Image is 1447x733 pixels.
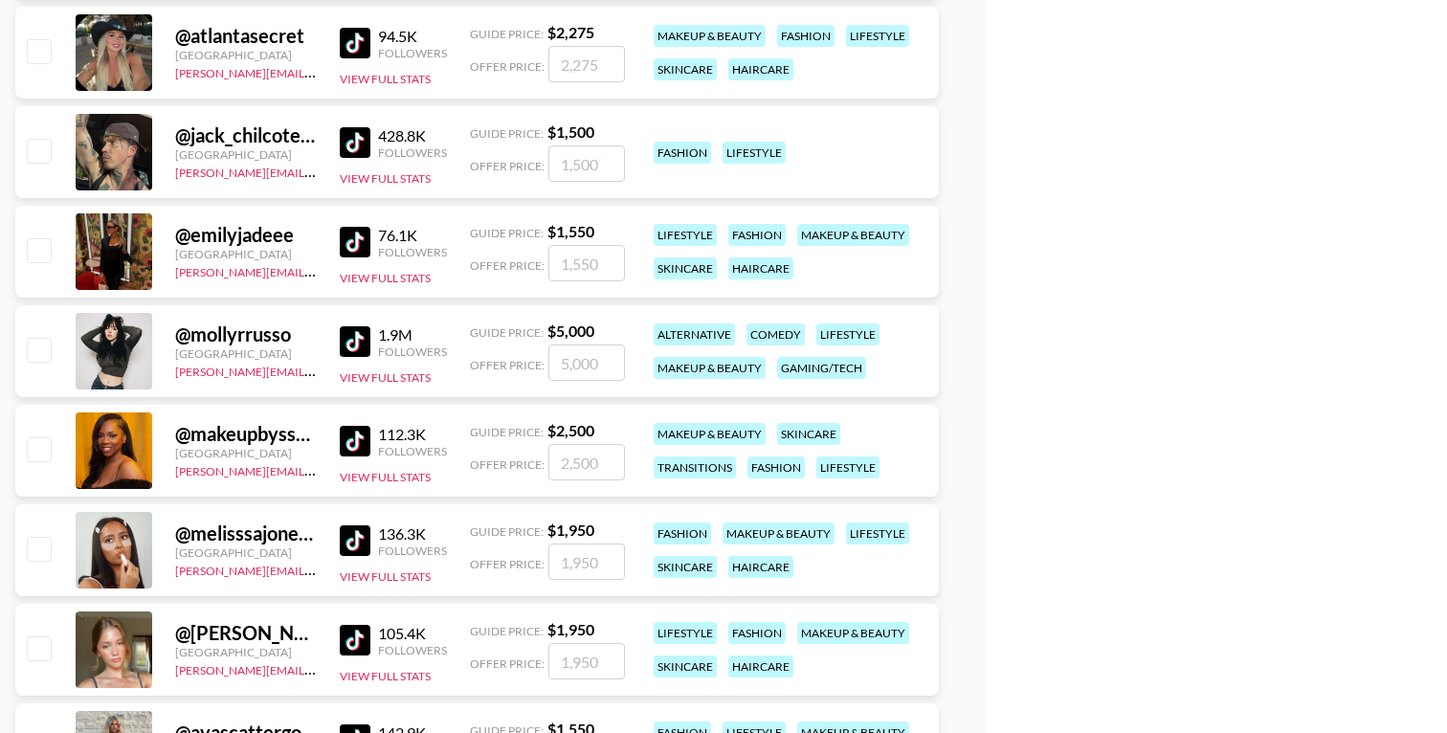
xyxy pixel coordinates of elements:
button: View Full Stats [340,72,431,86]
strong: $ 2,500 [547,421,594,439]
span: Guide Price: [470,624,544,638]
span: Offer Price: [470,557,545,571]
div: lifestyle [723,142,786,164]
div: [GEOGRAPHIC_DATA] [175,48,317,62]
a: [PERSON_NAME][EMAIL_ADDRESS][PERSON_NAME][DOMAIN_NAME] [175,460,549,478]
div: @ [PERSON_NAME] [175,621,317,645]
div: fashion [654,522,711,544]
input: 2,500 [548,444,625,480]
a: [PERSON_NAME][EMAIL_ADDRESS][PERSON_NAME][DOMAIN_NAME] [175,162,549,180]
button: View Full Stats [340,569,431,584]
strong: $ 1,550 [547,222,594,240]
div: [GEOGRAPHIC_DATA] [175,247,317,261]
div: 94.5K [378,27,447,46]
img: TikTok [340,426,370,456]
div: lifestyle [654,622,717,644]
img: TikTok [340,625,370,655]
div: skincare [777,423,840,445]
div: makeup & beauty [723,522,835,544]
div: makeup & beauty [654,25,766,47]
div: Followers [378,544,447,558]
div: lifestyle [846,522,909,544]
div: Followers [378,145,447,160]
button: View Full Stats [340,470,431,484]
a: [PERSON_NAME][EMAIL_ADDRESS][PERSON_NAME][DOMAIN_NAME] [175,261,549,279]
div: fashion [654,142,711,164]
span: Offer Price: [470,457,545,472]
div: skincare [654,556,717,578]
div: alternative [654,323,735,345]
strong: $ 1,500 [547,122,594,141]
div: lifestyle [816,456,879,478]
strong: $ 5,000 [547,322,594,340]
img: TikTok [340,525,370,556]
div: [GEOGRAPHIC_DATA] [175,446,317,460]
span: Guide Price: [470,27,544,41]
button: View Full Stats [340,171,431,186]
div: @ jack_chilcote26 [175,123,317,147]
div: [GEOGRAPHIC_DATA] [175,346,317,361]
strong: $ 1,950 [547,521,594,539]
div: haircare [728,257,793,279]
div: Followers [378,245,447,259]
div: comedy [746,323,805,345]
div: Followers [378,444,447,458]
input: 1,550 [548,245,625,281]
img: TikTok [340,28,370,58]
button: View Full Stats [340,370,431,385]
a: [PERSON_NAME][EMAIL_ADDRESS][PERSON_NAME][DOMAIN_NAME] [175,62,549,80]
div: 136.3K [378,524,447,544]
div: [GEOGRAPHIC_DATA] [175,147,317,162]
div: makeup & beauty [654,423,766,445]
div: @ melisssajonesss [175,522,317,545]
div: haircare [728,58,793,80]
div: Followers [378,46,447,60]
strong: $ 1,950 [547,620,594,638]
div: @ makeupbyssummer [175,422,317,446]
input: 5,000 [548,344,625,381]
div: haircare [728,556,793,578]
div: Followers [378,344,447,359]
div: [GEOGRAPHIC_DATA] [175,545,317,560]
div: @ atlantasecret [175,24,317,48]
div: transitions [654,456,736,478]
span: Guide Price: [470,226,544,240]
span: Offer Price: [470,258,545,273]
div: 112.3K [378,425,447,444]
div: lifestyle [816,323,879,345]
div: makeup & beauty [797,224,909,246]
div: 1.9M [378,325,447,344]
div: makeup & beauty [797,622,909,644]
div: skincare [654,58,717,80]
img: TikTok [340,227,370,257]
div: lifestyle [654,224,717,246]
div: fashion [728,622,786,644]
div: skincare [654,655,717,677]
input: 1,500 [548,145,625,182]
div: 105.4K [378,624,447,643]
div: [GEOGRAPHIC_DATA] [175,645,317,659]
div: Followers [378,643,447,657]
span: Offer Price: [470,59,545,74]
div: 76.1K [378,226,447,245]
span: Offer Price: [470,159,545,173]
input: 1,950 [548,544,625,580]
div: fashion [747,456,805,478]
button: View Full Stats [340,669,431,683]
a: [PERSON_NAME][EMAIL_ADDRESS][PERSON_NAME][DOMAIN_NAME] [175,361,549,379]
div: haircare [728,655,793,677]
img: TikTok [340,326,370,357]
span: Guide Price: [470,126,544,141]
a: [PERSON_NAME][EMAIL_ADDRESS][PERSON_NAME][DOMAIN_NAME] [175,560,549,578]
img: TikTok [340,127,370,158]
div: lifestyle [846,25,909,47]
div: gaming/tech [777,357,866,379]
span: Guide Price: [470,325,544,340]
span: Guide Price: [470,425,544,439]
div: 428.8K [378,126,447,145]
div: skincare [654,257,717,279]
div: fashion [777,25,835,47]
input: 1,950 [548,643,625,679]
div: fashion [728,224,786,246]
input: 2,275 [548,46,625,82]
